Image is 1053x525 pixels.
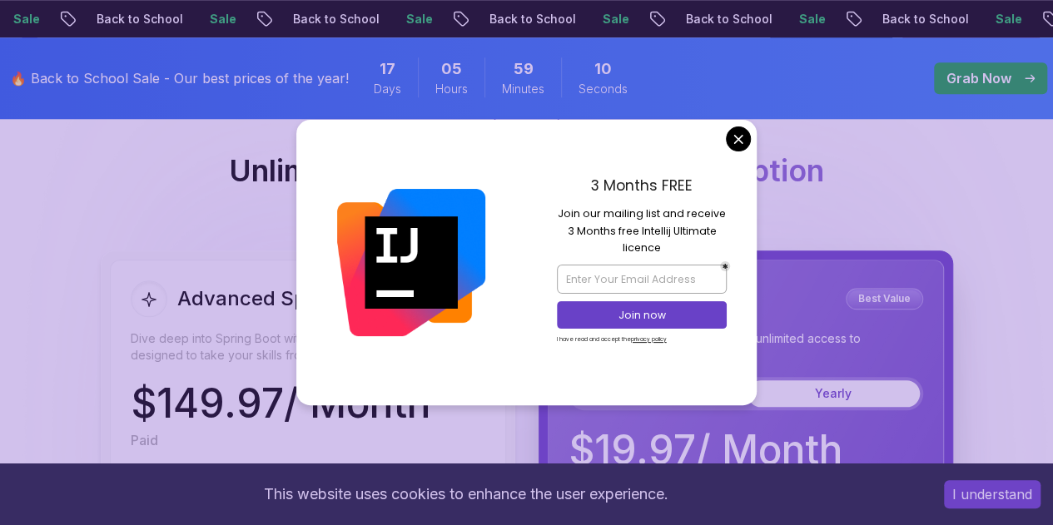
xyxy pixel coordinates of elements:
[673,11,786,27] p: Back to School
[229,154,824,187] h2: Unlimited Learning with
[177,285,393,312] h2: Advanced Spring Boot
[748,380,920,407] button: Yearly
[10,68,349,88] p: 🔥 Back to School Sale - Our best prices of the year!
[848,290,921,307] p: Best Value
[514,57,534,81] span: 59 Minutes
[441,57,462,81] span: 5 Hours
[944,480,1041,508] button: Accept cookies
[594,57,612,81] span: 10 Seconds
[374,81,401,97] span: Days
[131,330,485,364] p: Dive deep into Spring Boot with our advanced course, designed to take your skills from intermedia...
[380,57,395,81] span: 17 Days
[569,430,842,470] p: $ 19.97 / Month
[589,11,643,27] p: Sale
[393,11,446,27] p: Sale
[946,68,1011,88] p: Grab Now
[196,11,250,27] p: Sale
[435,81,468,97] span: Hours
[12,476,919,513] div: This website uses cookies to enhance the user experience.
[502,81,544,97] span: Minutes
[280,11,393,27] p: Back to School
[83,11,196,27] p: Back to School
[476,11,589,27] p: Back to School
[131,384,430,423] p: $ 149.97 / Month
[786,11,839,27] p: Sale
[982,11,1036,27] p: Sale
[579,81,628,97] span: Seconds
[869,11,982,27] p: Back to School
[131,430,158,450] p: Paid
